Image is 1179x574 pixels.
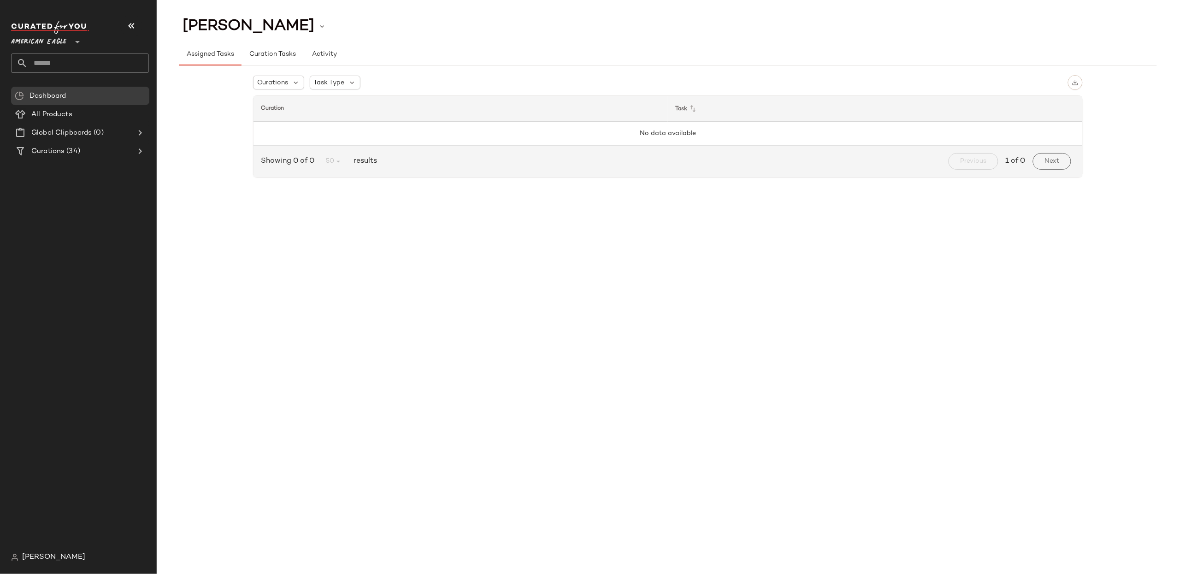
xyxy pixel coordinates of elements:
[1006,156,1026,167] span: 1 of 0
[31,128,92,138] span: Global Clipboards
[249,51,296,58] span: Curation Tasks
[1033,153,1071,170] button: Next
[11,21,89,34] img: cfy_white_logo.C9jOOHJF.svg
[65,146,80,157] span: (34)
[29,91,66,101] span: Dashboard
[314,78,345,88] span: Task Type
[312,51,337,58] span: Activity
[31,146,65,157] span: Curations
[92,128,103,138] span: (0)
[261,156,318,167] span: Showing 0 of 0
[186,51,234,58] span: Assigned Tasks
[1072,79,1079,86] img: svg%3e
[183,18,314,35] span: [PERSON_NAME]
[15,91,24,101] img: svg%3e
[253,96,668,122] th: Curation
[11,31,66,48] span: American Eagle
[257,78,288,88] span: Curations
[350,156,377,167] span: results
[11,554,18,561] img: svg%3e
[668,96,1082,122] th: Task
[1044,158,1060,165] span: Next
[22,552,85,563] span: [PERSON_NAME]
[31,109,72,120] span: All Products
[253,122,1082,146] td: No data available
